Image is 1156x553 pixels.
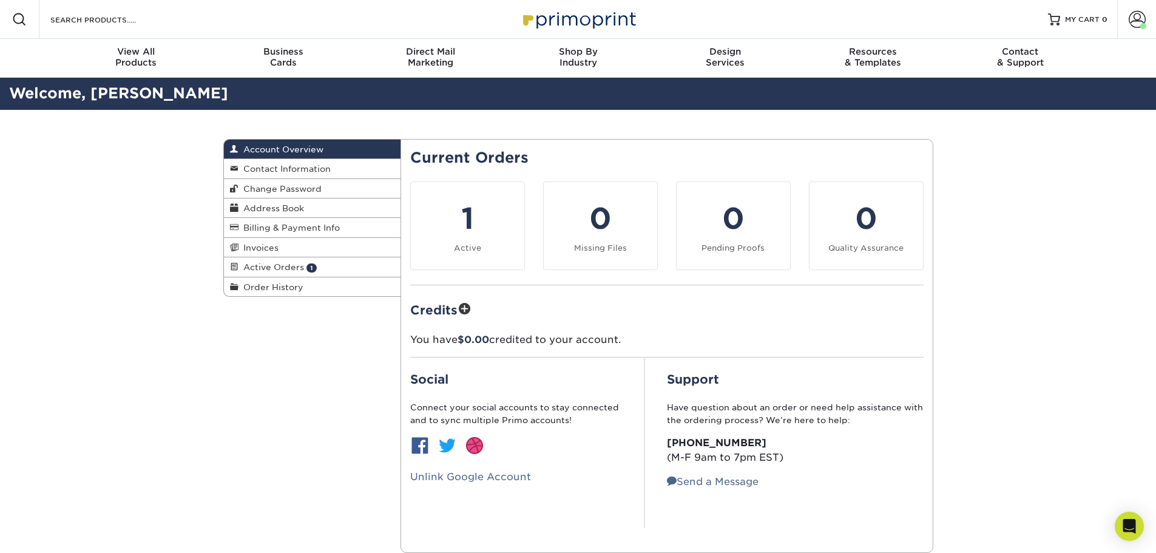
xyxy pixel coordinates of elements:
small: Quality Assurance [828,243,904,253]
a: Order History [224,277,401,296]
div: 0 [817,197,916,240]
span: Resources [799,46,947,57]
span: Shop By [504,46,652,57]
p: Connect your social accounts to stay connected and to sync multiple Primo accounts! [410,401,623,426]
span: Direct Mail [357,46,504,57]
strong: [PHONE_NUMBER] [667,437,766,449]
a: Contact Information [224,159,401,178]
div: 0 [551,197,650,240]
div: Industry [504,46,652,68]
span: Change Password [238,184,322,194]
span: Active Orders [238,262,304,272]
div: Products [63,46,210,68]
span: Billing & Payment Info [238,223,340,232]
a: Address Book [224,198,401,218]
small: Active [454,243,481,253]
div: 1 [418,197,517,240]
h2: Support [667,372,924,387]
span: $0.00 [458,334,489,345]
h2: Credits [410,300,924,319]
div: Marketing [357,46,504,68]
a: Shop ByIndustry [504,39,652,78]
span: Design [652,46,799,57]
a: Invoices [224,238,401,257]
div: & Support [947,46,1094,68]
span: Address Book [238,203,304,213]
a: 0 Quality Assurance [809,182,924,270]
img: Primoprint [518,6,639,32]
div: 0 [684,197,783,240]
a: View AllProducts [63,39,210,78]
a: Direct MailMarketing [357,39,504,78]
span: Business [209,46,357,57]
a: Active Orders 1 [224,257,401,277]
a: 0 Missing Files [543,182,658,270]
a: BusinessCards [209,39,357,78]
span: View All [63,46,210,57]
span: Invoices [238,243,279,253]
span: Contact [947,46,1094,57]
img: btn-twitter.jpg [438,436,457,455]
div: Open Intercom Messenger [1115,512,1144,541]
span: 1 [306,263,317,273]
span: 0 [1102,15,1107,24]
div: Cards [209,46,357,68]
span: Order History [238,282,303,292]
small: Missing Files [574,243,627,253]
a: Change Password [224,179,401,198]
h2: Social [410,372,623,387]
a: DesignServices [652,39,799,78]
a: 0 Pending Proofs [676,182,791,270]
div: Services [652,46,799,68]
p: You have credited to your account. [410,333,924,347]
input: SEARCH PRODUCTS..... [49,12,167,27]
h2: Current Orders [410,149,924,167]
p: Have question about an order or need help assistance with the ordering process? We’re here to help: [667,401,924,426]
a: Unlink Google Account [410,471,531,483]
a: Send a Message [667,476,759,487]
span: Contact Information [238,164,331,174]
a: Contact& Support [947,39,1094,78]
p: (M-F 9am to 7pm EST) [667,436,924,465]
img: btn-dribbble.jpg [465,436,484,455]
small: Pending Proofs [701,243,765,253]
span: Account Overview [238,144,323,154]
img: btn-facebook.jpg [410,436,430,455]
a: Resources& Templates [799,39,947,78]
a: Billing & Payment Info [224,218,401,237]
a: Account Overview [224,140,401,159]
div: & Templates [799,46,947,68]
span: MY CART [1065,15,1100,25]
a: 1 Active [410,182,525,270]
